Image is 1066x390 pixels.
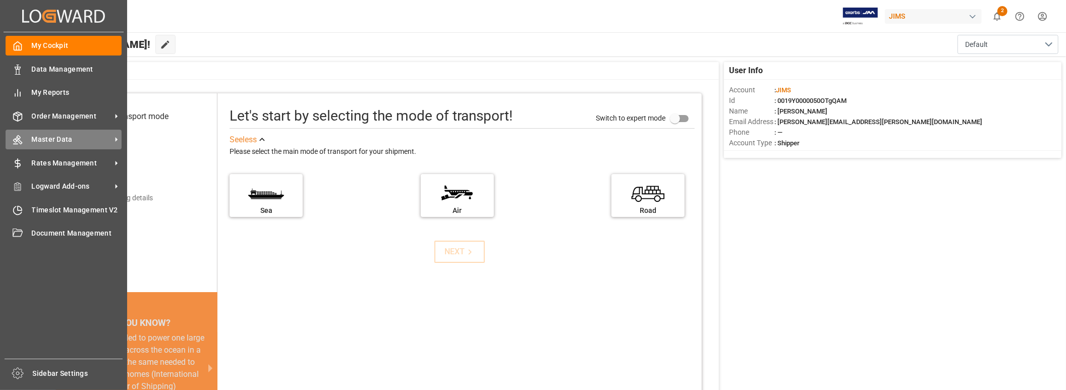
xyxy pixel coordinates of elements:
div: Sea [235,205,298,216]
a: My Cockpit [6,36,122,55]
span: Default [965,39,988,50]
button: NEXT [434,241,485,263]
a: Data Management [6,59,122,79]
span: Sidebar Settings [33,368,123,379]
div: Select transport mode [90,110,169,123]
span: : [PERSON_NAME] [774,107,827,115]
div: NEXT [444,246,475,258]
div: Please select the main mode of transport for your shipment. [230,146,695,158]
span: Hello [PERSON_NAME]! [42,35,150,54]
a: My Reports [6,83,122,102]
div: See less [230,134,257,146]
span: My Cockpit [32,40,122,51]
span: Account Type [729,138,774,148]
button: show 2 new notifications [986,5,1008,28]
span: Account [729,85,774,95]
div: Road [616,205,680,216]
span: Rates Management [32,158,111,169]
span: Phone [729,127,774,138]
button: JIMS [885,7,986,26]
div: Let's start by selecting the mode of transport! [230,105,513,127]
span: : 0019Y0000050OTgQAM [774,97,847,104]
span: Id [729,95,774,106]
button: open menu [958,35,1058,54]
img: Exertis%20JAM%20-%20Email%20Logo.jpg_1722504956.jpg [843,8,878,25]
div: DID YOU KNOW? [56,313,217,332]
span: Document Management [32,228,122,239]
span: Switch to expert mode [596,114,665,122]
span: : [PERSON_NAME][EMAIL_ADDRESS][PERSON_NAME][DOMAIN_NAME] [774,118,982,126]
span: Logward Add-ons [32,181,111,192]
span: JIMS [776,86,791,94]
span: : Shipper [774,139,800,147]
span: : — [774,129,782,136]
span: Data Management [32,64,122,75]
span: Master Data [32,134,111,145]
a: Timeslot Management V2 [6,200,122,219]
div: JIMS [885,9,982,24]
span: Name [729,106,774,117]
span: 2 [997,6,1007,16]
span: Order Management [32,111,111,122]
span: User Info [729,65,763,77]
span: My Reports [32,87,122,98]
span: : [774,86,791,94]
div: Air [426,205,489,216]
a: Document Management [6,224,122,243]
button: Help Center [1008,5,1031,28]
span: Email Address [729,117,774,127]
span: Timeslot Management V2 [32,205,122,215]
